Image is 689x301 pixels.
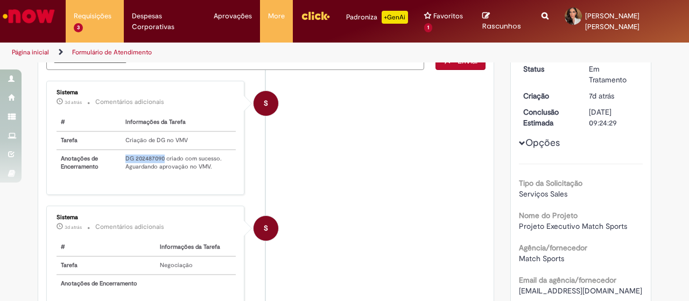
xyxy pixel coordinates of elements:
[132,11,198,32] span: Despesas Corporativas
[519,221,627,231] span: Projeto Executivo Match Sports
[589,107,639,128] div: [DATE] 09:24:29
[519,178,582,188] b: Tipo da Solicitação
[346,11,408,24] div: Padroniza
[589,91,614,101] time: 25/08/2025 15:21:48
[254,91,278,116] div: System
[57,275,156,292] th: Anotações de Encerramento
[589,64,639,85] div: Em Tratamento
[156,256,236,275] td: Negociação
[156,239,236,256] th: Informações da Tarefa
[65,99,82,106] span: 3d atrás
[519,211,578,220] b: Nome do Projeto
[382,11,408,24] p: +GenAi
[589,91,614,101] span: 7d atrás
[12,48,49,57] a: Página inicial
[589,90,639,101] div: 25/08/2025 15:21:48
[95,222,164,232] small: Comentários adicionais
[264,215,268,241] span: S
[482,21,521,31] span: Rascunhos
[95,97,164,107] small: Comentários adicionais
[74,11,111,22] span: Requisições
[57,256,156,275] th: Tarefa
[57,239,156,256] th: #
[57,89,236,96] div: Sistema
[301,8,330,24] img: click_logo_yellow_360x200.png
[254,216,278,241] div: System
[72,48,152,57] a: Formulário de Atendimento
[121,114,235,131] th: Informações da Tarefa
[519,243,587,253] b: Agência/fornecedor
[57,131,121,150] th: Tarefa
[1,5,57,27] img: ServiceNow
[57,114,121,131] th: #
[121,150,235,176] td: DG 202487090 criado com sucesso. Aguardando aprovação no VMV.
[65,99,82,106] time: 29/08/2025 16:34:42
[74,23,83,32] span: 3
[121,131,235,150] td: Criação de DG no VMV
[515,90,581,101] dt: Criação
[519,286,642,296] span: [EMAIL_ADDRESS][DOMAIN_NAME]
[482,11,525,31] a: Rascunhos
[8,43,451,62] ul: Trilhas de página
[57,150,121,176] th: Anotações de Encerramento
[519,275,616,285] b: Email da agência/fornecedor
[264,90,268,116] span: S
[268,11,285,22] span: More
[424,23,432,32] span: 1
[65,224,82,230] span: 3d atrás
[214,11,252,22] span: Aprovações
[433,11,463,22] span: Favoritos
[519,189,567,199] span: Serviços Sales
[57,214,236,221] div: Sistema
[519,254,564,263] span: Match Sports
[585,11,639,31] span: [PERSON_NAME] [PERSON_NAME]
[515,107,581,128] dt: Conclusão Estimada
[515,64,581,74] dt: Status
